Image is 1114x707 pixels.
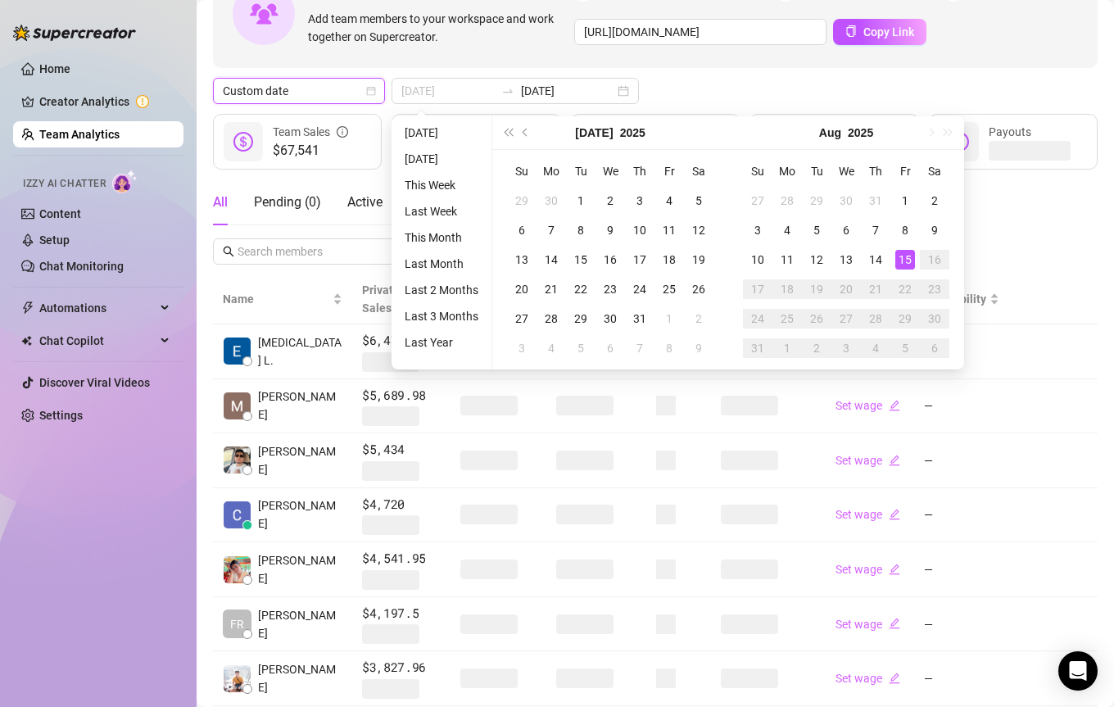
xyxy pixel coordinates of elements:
[807,250,826,270] div: 12
[595,304,625,333] td: 2025-07-30
[575,116,613,149] button: Choose a month
[501,84,514,97] span: to
[772,215,802,245] td: 2025-08-04
[625,156,654,186] th: Th
[659,338,679,358] div: 8
[595,156,625,186] th: We
[802,274,831,304] td: 2025-08-19
[39,260,124,273] a: Chat Monitoring
[571,250,591,270] div: 15
[566,333,595,363] td: 2025-08-05
[507,245,537,274] td: 2025-07-13
[866,279,885,299] div: 21
[347,194,383,210] span: Active
[625,274,654,304] td: 2025-07-24
[362,549,441,569] span: $4,541.95
[889,673,900,684] span: edit
[224,446,251,474] img: Rick Gino Tarce…
[835,508,900,521] a: Set wageedit
[223,246,234,257] span: search
[224,556,251,583] img: Aira Marie
[895,250,915,270] div: 15
[362,331,441,351] span: $6,479.43
[925,250,944,270] div: 16
[595,245,625,274] td: 2025-07-16
[566,156,595,186] th: Tu
[625,215,654,245] td: 2025-07-10
[684,333,713,363] td: 2025-08-09
[600,338,620,358] div: 6
[39,128,120,141] a: Team Analytics
[684,304,713,333] td: 2025-08-02
[835,618,900,631] a: Set wageedit
[836,338,856,358] div: 3
[654,215,684,245] td: 2025-07-11
[684,156,713,186] th: Sa
[224,665,251,692] img: Jayson Roa
[630,220,650,240] div: 10
[398,149,485,169] li: [DATE]
[537,156,566,186] th: Mo
[541,191,561,211] div: 30
[13,25,136,41] img: logo-BBDzfeDw.svg
[566,186,595,215] td: 2025-07-01
[571,220,591,240] div: 8
[398,333,485,352] li: Last Year
[819,116,841,149] button: Choose a month
[889,400,900,411] span: edit
[537,333,566,363] td: 2025-08-04
[802,215,831,245] td: 2025-08-05
[925,220,944,240] div: 9
[654,333,684,363] td: 2025-08-08
[398,228,485,247] li: This Month
[512,220,532,240] div: 6
[39,207,81,220] a: Content
[654,304,684,333] td: 2025-08-01
[499,116,517,149] button: Last year (Control + left)
[689,220,709,240] div: 12
[39,88,170,115] a: Creator Analytics exclamation-circle
[845,25,857,37] span: copy
[684,215,713,245] td: 2025-07-12
[920,245,949,274] td: 2025-08-16
[537,245,566,274] td: 2025-07-14
[777,191,797,211] div: 28
[507,215,537,245] td: 2025-07-06
[366,86,376,96] span: calendar
[836,309,856,329] div: 27
[398,254,485,274] li: Last Month
[890,333,920,363] td: 2025-09-05
[223,290,329,308] span: Name
[571,191,591,211] div: 1
[39,295,156,321] span: Automations
[213,193,228,212] div: All
[512,338,532,358] div: 3
[21,301,34,315] span: thunderbolt
[273,123,348,141] div: Team Sales
[308,10,568,46] span: Add team members to your workspace and work together on Supercreator.
[659,279,679,299] div: 25
[254,193,321,212] div: Pending ( 0 )
[337,123,348,141] span: info-circle
[914,488,1009,543] td: —
[654,274,684,304] td: 2025-07-25
[714,114,726,150] span: question-circle
[238,242,372,261] input: Search members
[777,220,797,240] div: 4
[521,82,614,100] input: End date
[362,495,441,514] span: $4,720
[895,279,915,299] div: 22
[890,215,920,245] td: 2025-08-08
[848,116,873,149] button: Choose a year
[920,304,949,333] td: 2025-08-30
[835,563,900,576] a: Set wageedit
[654,186,684,215] td: 2025-07-04
[895,220,915,240] div: 8
[833,19,926,45] button: Copy Link
[684,186,713,215] td: 2025-07-05
[748,191,768,211] div: 27
[23,176,106,192] span: Izzy AI Chatter
[224,338,251,365] img: Exon Locsin
[537,215,566,245] td: 2025-07-07
[920,333,949,363] td: 2025-09-06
